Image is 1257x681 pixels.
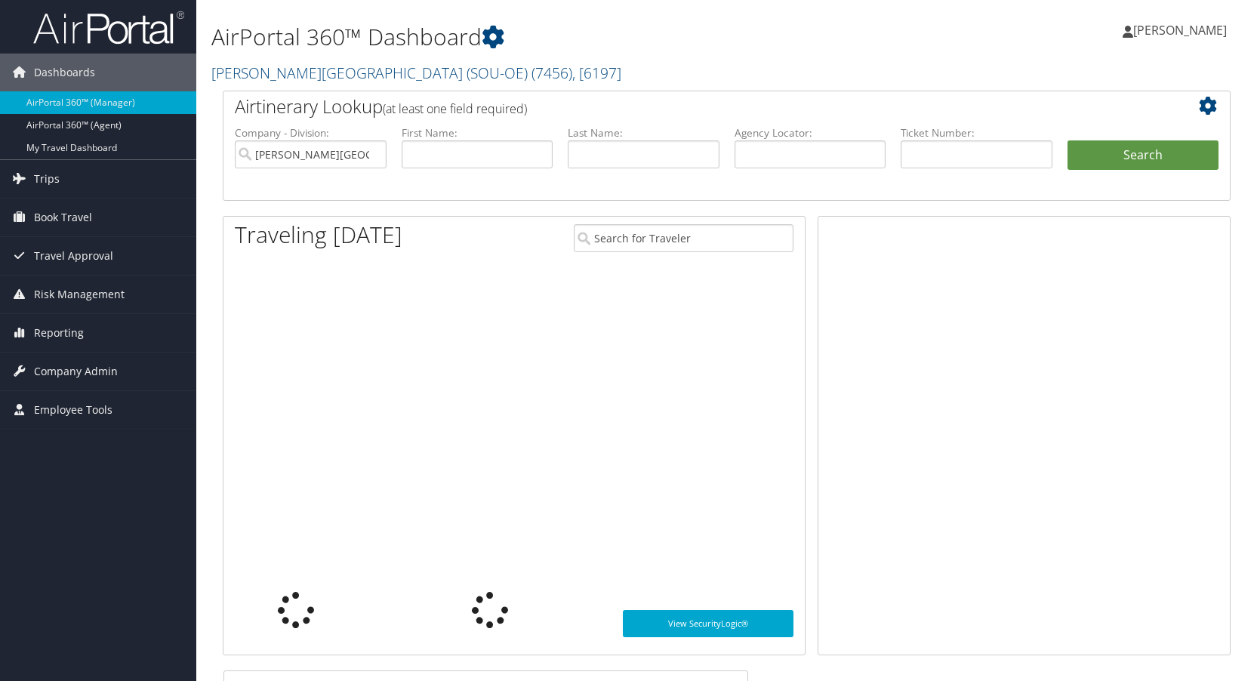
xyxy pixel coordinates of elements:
[34,353,118,390] span: Company Admin
[34,276,125,313] span: Risk Management
[735,125,886,140] label: Agency Locator:
[235,219,402,251] h1: Traveling [DATE]
[34,160,60,198] span: Trips
[211,63,621,83] a: [PERSON_NAME][GEOGRAPHIC_DATA] (SOU-OE)
[383,100,527,117] span: (at least one field required)
[572,63,621,83] span: , [ 6197 ]
[34,314,84,352] span: Reporting
[34,54,95,91] span: Dashboards
[1123,8,1242,53] a: [PERSON_NAME]
[235,94,1135,119] h2: Airtinerary Lookup
[531,63,572,83] span: ( 7456 )
[235,125,387,140] label: Company - Division:
[1133,22,1227,39] span: [PERSON_NAME]
[574,224,793,252] input: Search for Traveler
[34,237,113,275] span: Travel Approval
[33,10,184,45] img: airportal-logo.png
[211,21,898,53] h1: AirPortal 360™ Dashboard
[623,610,794,637] a: View SecurityLogic®
[568,125,719,140] label: Last Name:
[34,391,112,429] span: Employee Tools
[1068,140,1219,171] button: Search
[402,125,553,140] label: First Name:
[34,199,92,236] span: Book Travel
[901,125,1052,140] label: Ticket Number:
